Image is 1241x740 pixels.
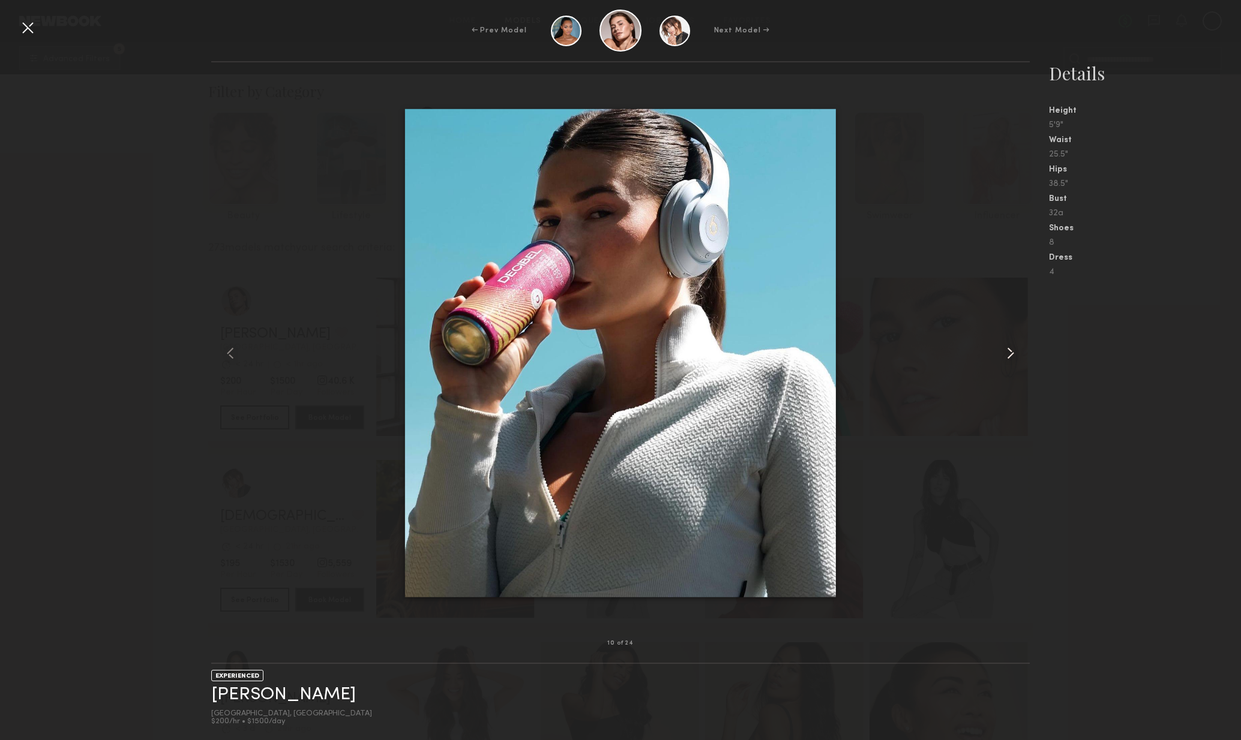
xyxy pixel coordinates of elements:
div: 38.5" [1049,180,1241,188]
div: Hips [1049,166,1241,174]
div: ← Prev Model [472,25,527,36]
div: $200/hr • $1500/day [211,718,372,726]
div: Shoes [1049,224,1241,233]
div: 10 of 24 [607,640,634,646]
div: Waist [1049,136,1241,145]
div: 4 [1049,268,1241,276]
div: Next Model → [714,25,770,36]
div: 5'9" [1049,121,1241,130]
div: 32a [1049,209,1241,218]
div: 25.5" [1049,151,1241,159]
div: EXPERIENCED [211,670,263,681]
div: Details [1049,61,1241,85]
div: 8 [1049,239,1241,247]
div: Bust [1049,195,1241,203]
a: [PERSON_NAME] [211,685,356,704]
div: [GEOGRAPHIC_DATA], [GEOGRAPHIC_DATA] [211,710,372,718]
div: Dress [1049,254,1241,262]
div: Height [1049,107,1241,115]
